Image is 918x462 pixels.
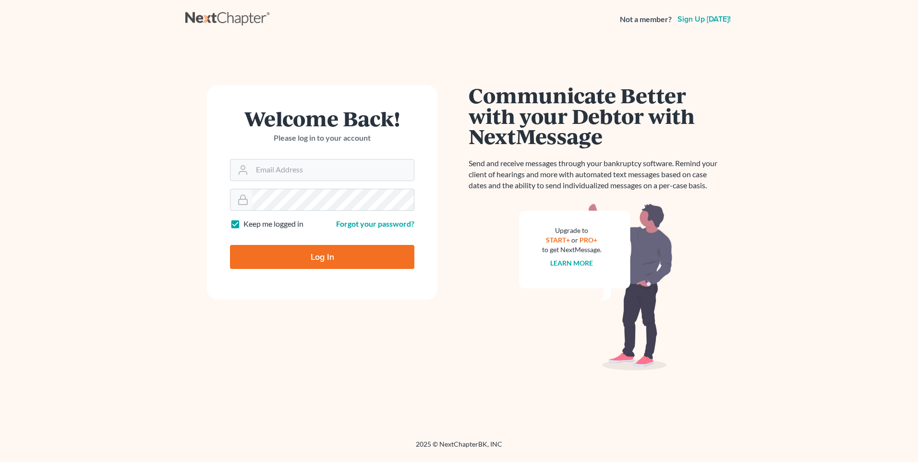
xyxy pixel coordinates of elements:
[252,159,414,181] input: Email Address
[620,14,672,25] strong: Not a member?
[469,158,723,191] p: Send and receive messages through your bankruptcy software. Remind your client of hearings and mo...
[469,85,723,146] h1: Communicate Better with your Debtor with NextMessage
[243,219,303,230] label: Keep me logged in
[230,108,414,129] h1: Welcome Back!
[230,133,414,144] p: Please log in to your account
[542,245,602,255] div: to get NextMessage.
[336,219,414,228] a: Forgot your password?
[185,439,733,457] div: 2025 © NextChapterBK, INC
[676,15,733,23] a: Sign up [DATE]!
[546,236,570,244] a: START+
[230,245,414,269] input: Log In
[542,226,602,235] div: Upgrade to
[580,236,598,244] a: PRO+
[572,236,579,244] span: or
[551,259,593,267] a: Learn more
[519,203,673,371] img: nextmessage_bg-59042aed3d76b12b5cd301f8e5b87938c9018125f34e5fa2b7a6b67550977c72.svg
